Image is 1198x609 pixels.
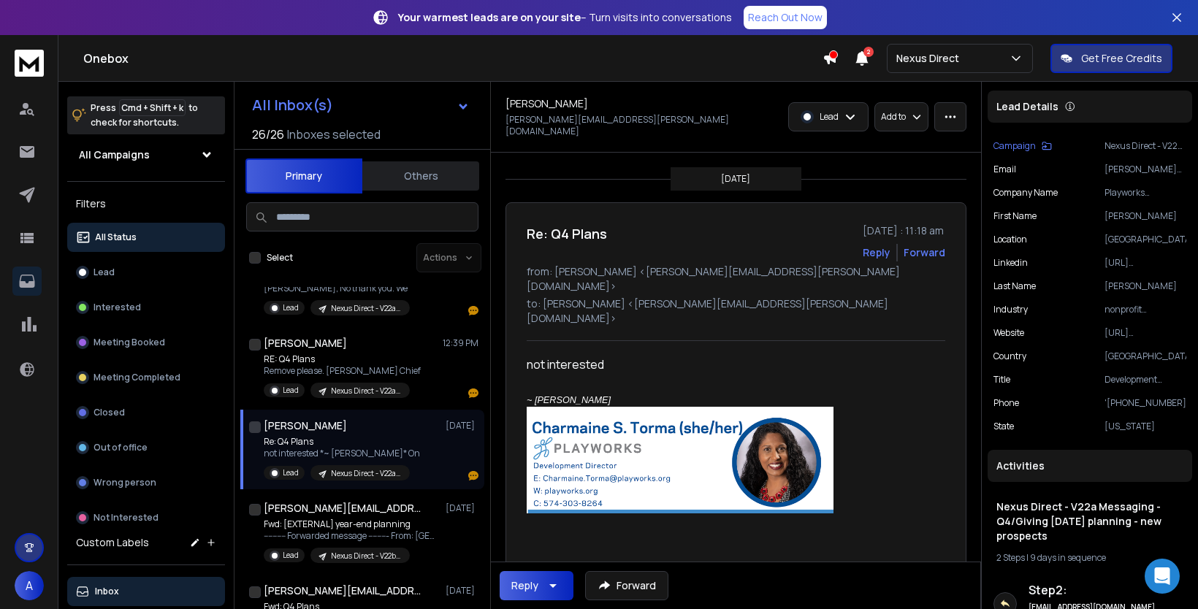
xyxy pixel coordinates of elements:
[1104,327,1186,339] p: [URL][DOMAIN_NAME]
[1050,44,1172,73] button: Get Free Credits
[996,551,1025,564] span: 2 Steps
[67,258,225,287] button: Lead
[67,433,225,462] button: Out of office
[1145,559,1180,594] div: Open Intercom Messenger
[993,234,1027,245] p: location
[527,395,611,405] i: ~ [PERSON_NAME]
[119,99,186,116] span: Cmd + Shift + k
[331,303,401,314] p: Nexus Direct - V22a Messaging - Q4/Giving [DATE] planning - new prospects
[1081,51,1162,66] p: Get Free Credits
[15,50,44,77] img: logo
[1104,187,1186,199] p: Playworks Education Energized
[264,530,439,542] p: ---------- Forwarded message --------- From: [GEOGRAPHIC_DATA]
[1104,374,1186,386] p: Development Director
[15,571,44,600] button: A
[240,91,481,120] button: All Inbox(s)
[993,304,1028,315] p: industry
[993,210,1037,222] p: First Name
[988,450,1192,482] div: Activities
[94,442,148,453] p: Out of office
[881,111,906,123] p: Add to
[585,571,668,600] button: Forward
[996,99,1058,114] p: Lead Details
[505,114,731,137] p: [PERSON_NAME][EMAIL_ADDRESS][PERSON_NAME][DOMAIN_NAME]
[993,140,1052,152] button: Campaign
[67,468,225,497] button: Wrong person
[500,571,573,600] button: Reply
[95,231,137,243] p: All Status
[527,356,934,373] div: not interested
[993,351,1026,362] p: Country
[863,47,874,57] span: 2
[264,583,424,598] h1: [PERSON_NAME][EMAIL_ADDRESS][DOMAIN_NAME]
[362,160,479,192] button: Others
[1104,421,1186,432] p: [US_STATE]
[748,10,823,25] p: Reach Out Now
[264,336,347,351] h1: [PERSON_NAME]
[67,503,225,532] button: Not Interested
[94,267,115,278] p: Lead
[67,363,225,392] button: Meeting Completed
[264,436,420,448] p: Re: Q4 Plans
[721,173,750,185] p: [DATE]
[283,385,299,396] p: Lead
[446,585,478,597] p: [DATE]
[993,374,1010,386] p: title
[1030,551,1106,564] span: 9 days in sequence
[67,140,225,169] button: All Campaigns
[83,50,823,67] h1: Onebox
[443,337,478,349] p: 12:39 PM
[398,10,581,24] strong: Your warmest leads are on your site
[1104,397,1186,409] p: '[PHONE_NUMBER]
[264,501,424,516] h1: [PERSON_NAME][EMAIL_ADDRESS][DOMAIN_NAME]
[993,164,1016,175] p: Email
[1104,164,1186,175] p: [PERSON_NAME][EMAIL_ADDRESS][PERSON_NAME][DOMAIN_NAME]
[76,535,149,550] h3: Custom Labels
[283,302,299,313] p: Lead
[245,158,362,194] button: Primary
[267,252,293,264] label: Select
[91,101,198,130] p: Press to check for shortcuts.
[264,418,347,433] h1: [PERSON_NAME]
[993,280,1036,292] p: Last Name
[527,296,945,326] p: to: [PERSON_NAME] <[PERSON_NAME][EMAIL_ADDRESS][PERSON_NAME][DOMAIN_NAME]>
[95,586,119,597] p: Inbox
[446,420,478,432] p: [DATE]
[744,6,827,29] a: Reach Out Now
[1104,280,1186,292] p: [PERSON_NAME]
[1029,581,1156,599] h6: Step 2 :
[820,111,839,123] p: Lead
[398,10,732,25] p: – Turn visits into conversations
[79,148,150,162] h1: All Campaigns
[283,467,299,478] p: Lead
[1104,234,1186,245] p: [GEOGRAPHIC_DATA]
[67,223,225,252] button: All Status
[993,327,1024,339] p: website
[1104,257,1186,269] p: [URL][DOMAIN_NAME][PERSON_NAME]
[264,283,410,294] p: [PERSON_NAME], No thank you. We
[252,98,333,112] h1: All Inbox(s)
[67,293,225,322] button: Interested
[264,365,421,377] p: Remove please. [PERSON_NAME] Chief
[264,448,420,459] p: not interested *~ [PERSON_NAME]* On
[527,223,607,244] h1: Re: Q4 Plans
[993,140,1036,152] p: Campaign
[331,386,401,397] p: Nexus Direct - V22a Messaging - Q4/Giving [DATE] planning - new prospects
[94,512,159,524] p: Not Interested
[996,552,1183,564] div: |
[505,96,588,111] h1: [PERSON_NAME]
[993,421,1014,432] p: State
[527,407,833,513] img: AIorK4zVkEMHEvABZU930wHRdh9zdkh4SzQJTsg2BtlCukG5fPAjxQiyZ_LHdrGlTuPOy_5jTFvfywEHJMHh
[331,468,401,479] p: Nexus Direct - V22a Messaging - Q4/Giving [DATE] planning - new prospects
[1104,304,1186,315] p: nonprofit organization management
[94,372,180,383] p: Meeting Completed
[904,245,945,260] div: Forward
[331,551,401,562] p: Nexus Direct - V22b Messaging - Q4/Giving [DATE] planning - retarget
[67,398,225,427] button: Closed
[94,477,156,489] p: Wrong person
[527,264,945,294] p: from: [PERSON_NAME] <[PERSON_NAME][EMAIL_ADDRESS][PERSON_NAME][DOMAIN_NAME]>
[252,126,284,143] span: 26 / 26
[511,578,538,593] div: Reply
[67,194,225,214] h3: Filters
